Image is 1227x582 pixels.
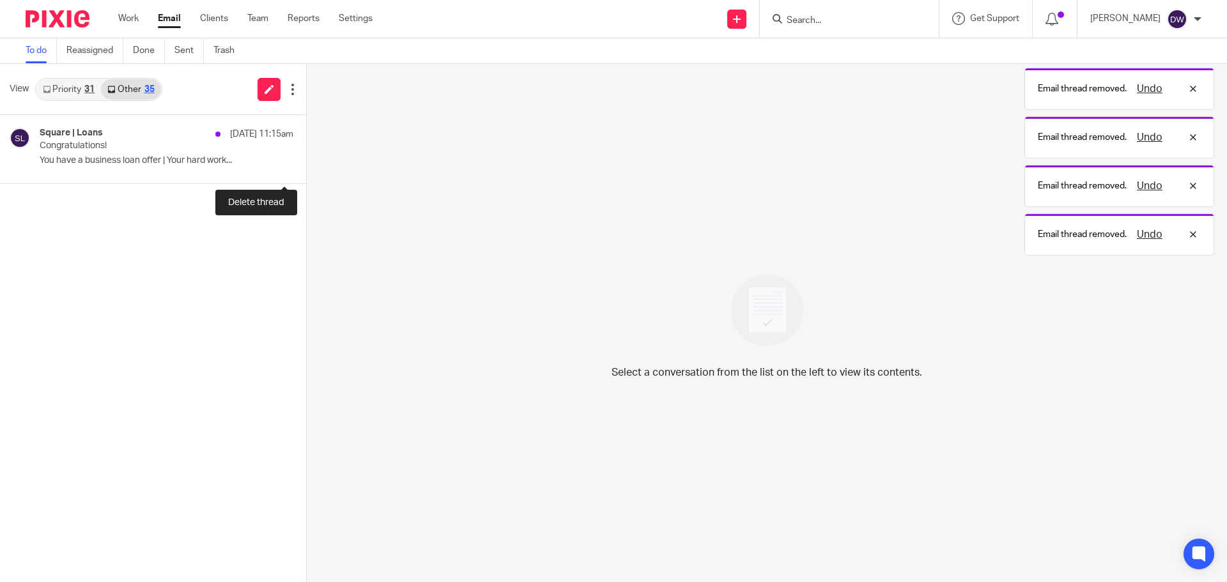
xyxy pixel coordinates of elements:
a: Settings [339,12,373,25]
a: Other35 [101,79,160,100]
a: To do [26,38,57,63]
button: Undo [1133,178,1166,194]
a: Work [118,12,139,25]
a: Clients [200,12,228,25]
p: Email thread removed. [1038,131,1127,144]
img: Pixie [26,10,89,27]
span: View [10,82,29,96]
a: Team [247,12,268,25]
div: 35 [144,85,155,94]
a: Reassigned [66,38,123,63]
a: Reports [288,12,320,25]
p: Email thread removed. [1038,82,1127,95]
p: [DATE] 11:15am [230,128,293,141]
p: Select a conversation from the list on the left to view its contents. [612,365,922,380]
button: Undo [1133,130,1166,145]
a: Done [133,38,165,63]
p: Congratulations! [40,141,243,151]
a: Sent [174,38,204,63]
button: Undo [1133,227,1166,242]
img: svg%3E [10,128,30,148]
p: Email thread removed. [1038,228,1127,241]
img: image [723,266,812,355]
button: Undo [1133,81,1166,96]
div: 31 [84,85,95,94]
h4: Square | Loans [40,128,103,139]
a: Trash [213,38,244,63]
p: You have a business loan offer | Your hard work... [40,155,293,166]
img: svg%3E [1167,9,1187,29]
a: Priority31 [36,79,101,100]
a: Email [158,12,181,25]
p: Email thread removed. [1038,180,1127,192]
